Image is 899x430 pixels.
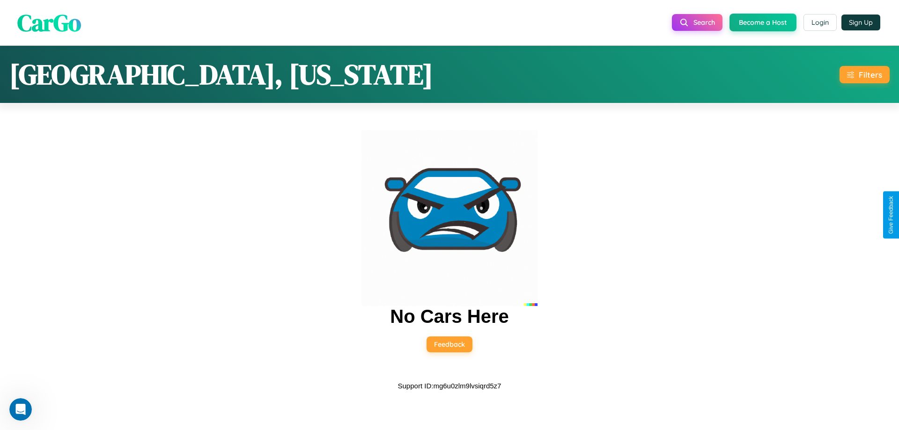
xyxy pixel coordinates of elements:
button: Become a Host [730,14,796,31]
button: Feedback [427,336,472,352]
div: Filters [859,70,882,80]
span: CarGo [17,6,81,38]
iframe: Intercom live chat [9,398,32,421]
button: Sign Up [841,15,880,30]
h1: [GEOGRAPHIC_DATA], [US_STATE] [9,55,433,94]
div: Give Feedback [888,196,894,234]
button: Filters [840,66,890,83]
h2: No Cars Here [390,306,508,327]
img: car [361,130,538,306]
button: Login [803,14,837,31]
p: Support ID: mg6u0zlm9lvsiqrd5z7 [398,379,501,392]
button: Search [672,14,722,31]
span: Search [693,18,715,27]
